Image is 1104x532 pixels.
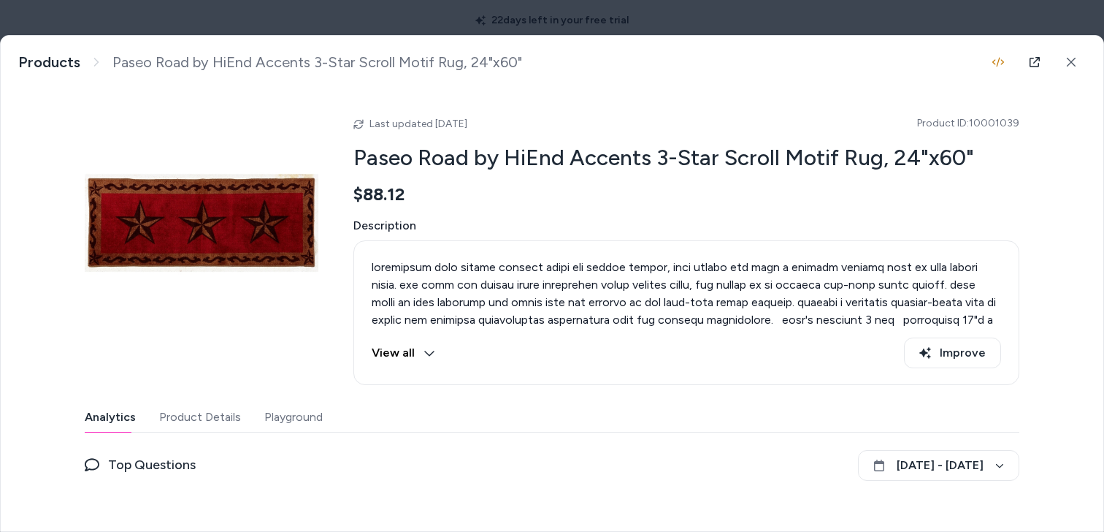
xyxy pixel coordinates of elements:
span: Paseo Road by HiEnd Accents 3-Star Scroll Motif Rug, 24"x60" [112,53,522,72]
button: Analytics [85,403,136,432]
span: Top Questions [108,455,196,475]
a: Products [18,53,80,72]
button: Product Details [159,403,241,432]
span: Product ID: 10001039 [917,116,1019,131]
h2: Paseo Road by HiEnd Accents 3-Star Scroll Motif Rug, 24"x60" [353,144,1019,172]
button: View all [372,338,435,368]
button: Playground [264,403,323,432]
span: Last updated [DATE] [369,118,467,130]
button: [DATE] - [DATE] [858,450,1019,481]
nav: breadcrumb [18,53,522,72]
span: Description [353,217,1019,235]
img: Paseo-Road-by-HiEnd-Accents-3-Star-Scroll-Motif-Rug%2C-24%22x60%22.jpg [85,106,318,340]
p: loremipsum dolo sitame consect adipi eli seddoe tempor, inci utlabo etd magn a enimadm veniamq no... [372,259,1001,504]
button: Improve [904,338,1001,368]
span: $88.12 [353,183,405,205]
